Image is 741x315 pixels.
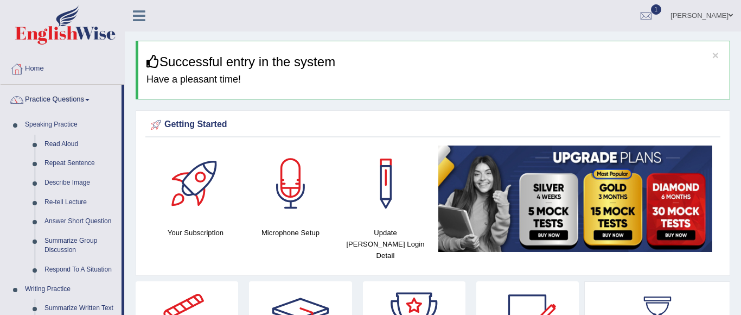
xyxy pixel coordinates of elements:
button: × [712,49,719,61]
a: Re-tell Lecture [40,193,122,212]
h4: Microphone Setup [248,227,333,238]
a: Speaking Practice [20,115,122,135]
a: Describe Image [40,173,122,193]
a: Read Aloud [40,135,122,154]
a: Respond To A Situation [40,260,122,280]
img: small5.jpg [438,146,712,251]
h4: Update [PERSON_NAME] Login Detail [343,227,427,261]
span: 1 [651,4,662,15]
a: Summarize Group Discussion [40,231,122,260]
h3: Successful entry in the system [146,55,721,69]
a: Answer Short Question [40,212,122,231]
a: Home [1,54,124,81]
h4: Have a pleasant time! [146,74,721,85]
h4: Your Subscription [154,227,238,238]
a: Repeat Sentence [40,154,122,173]
div: Getting Started [148,117,718,133]
a: Writing Practice [20,280,122,299]
a: Practice Questions [1,85,122,112]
